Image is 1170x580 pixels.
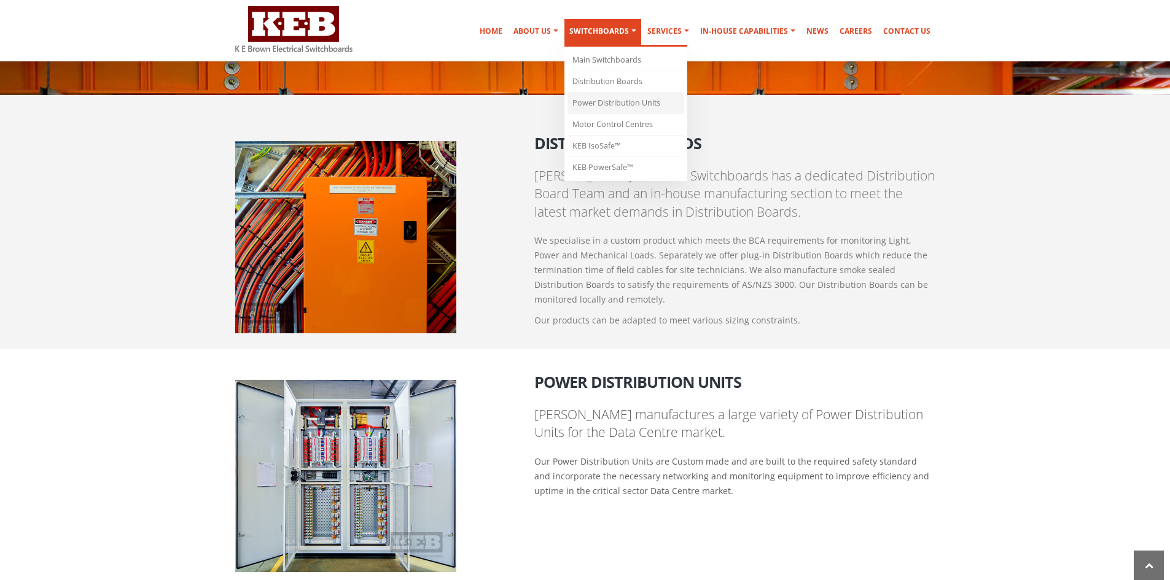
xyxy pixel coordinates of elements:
[835,19,877,44] a: Careers
[534,313,935,328] p: Our products can be adapted to meet various sizing constraints.
[475,19,507,44] a: Home
[534,406,935,442] p: [PERSON_NAME] manufactures a large variety of Power Distribution Units for the Data Centre market.
[567,71,684,93] a: Distribution Boards
[534,233,935,307] p: We specialise in a custom product which meets the BCA requirements for monitoring Light, Power an...
[235,6,353,52] img: K E Brown Electrical Switchboards
[878,19,935,44] a: Contact Us
[642,19,694,44] a: Services
[534,167,935,221] p: [PERSON_NAME] Electrical Switchboards has a dedicated Distribution Board Team and an in-house man...
[509,19,563,44] a: About Us
[534,365,935,390] h2: Power Distribution Units
[567,93,684,114] a: Power Distribution Units
[695,19,800,44] a: In-house Capabilities
[801,19,833,44] a: News
[567,136,684,157] a: KEB IsoSafe™
[567,157,684,178] a: KEB PowerSafe™
[534,126,935,152] h2: Distribution Boards
[534,454,935,498] p: Our Power Distribution Units are Custom made and are built to the required safety standard and in...
[567,114,684,136] a: Motor Control Centres
[564,19,641,47] a: Switchboards
[567,50,684,71] a: Main Switchboards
